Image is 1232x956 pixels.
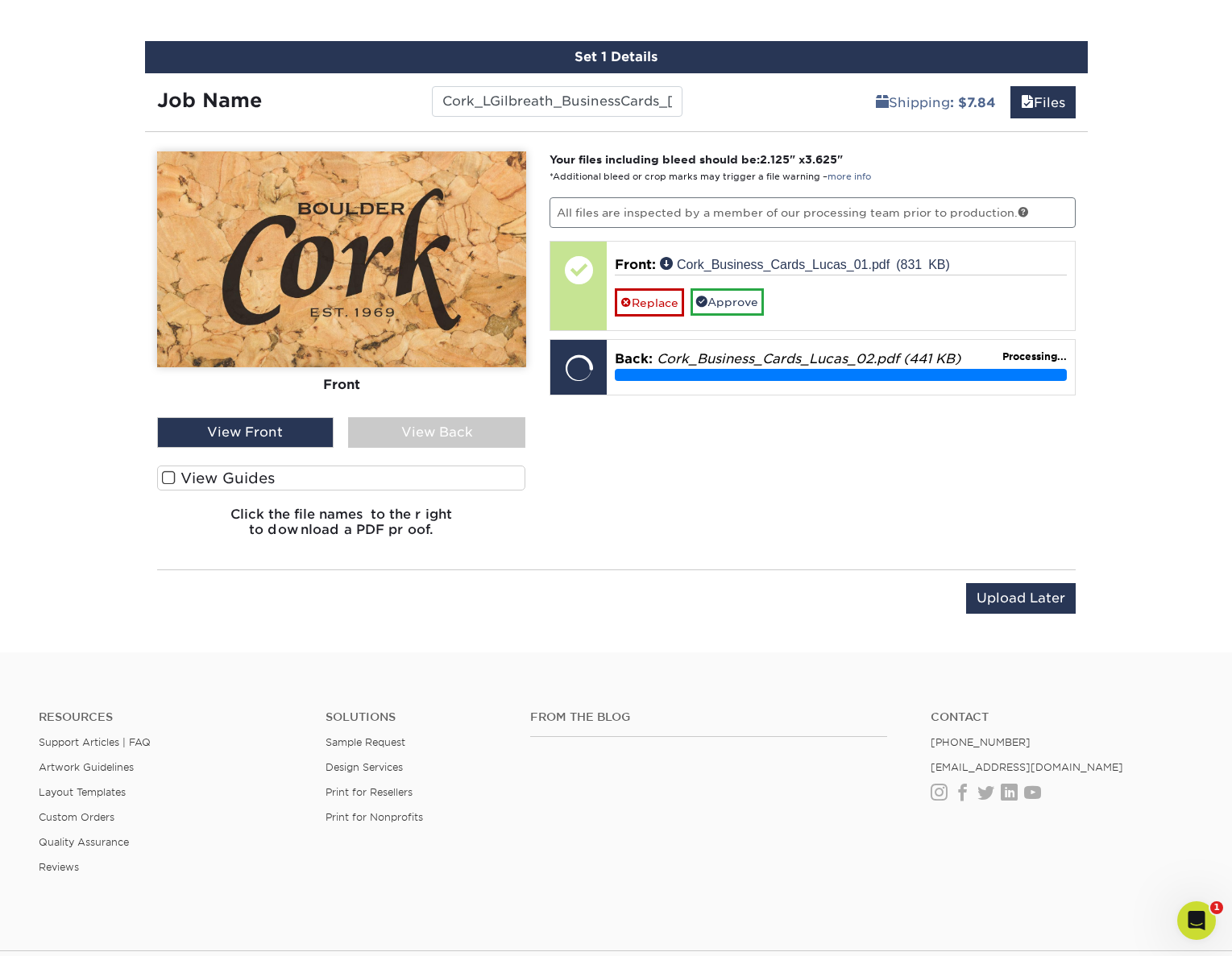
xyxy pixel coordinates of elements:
label: View Guides [157,466,526,490]
span: Front: [615,257,656,272]
a: Reviews [39,861,79,873]
a: Design Services [326,761,403,773]
a: Layout Templates [39,786,126,798]
b: : $7.84 [950,95,996,110]
span: Back: [615,351,653,366]
h4: Solutions [326,710,506,724]
h4: From the Blog [530,710,888,724]
a: Support Articles | FAQ [39,736,151,748]
p: All files are inspected by a member of our processing team prior to production. [550,197,1076,228]
div: View Front [157,417,334,448]
div: View Back [348,417,525,448]
strong: Job Name [157,89,262,112]
a: Cork_Business_Cards_Lucas_01.pdf (831 KB) [660,257,950,270]
a: Sample Request [326,736,405,748]
a: Quality Assurance [39,836,129,848]
div: Set 1 Details [145,41,1088,73]
em: Cork_Business_Cards_Lucas_02.pdf (441 KB) [657,351,960,366]
a: Replace [615,288,684,317]
a: Print for Resellers [326,786,413,798]
a: Artwork Guidelines [39,761,134,773]
a: [PHONE_NUMBER] [931,736,1031,748]
a: Files [1010,86,1076,118]
span: 1 [1210,901,1223,914]
span: files [1021,95,1034,110]
div: Front [157,367,526,403]
span: shipping [876,95,889,110]
h4: Resources [39,710,301,724]
input: Upload Later [966,583,1076,614]
a: Contact [931,710,1193,724]
a: Print for Nonprofits [326,811,423,823]
a: Approve [691,288,764,316]
a: [EMAIL_ADDRESS][DOMAIN_NAME] [931,761,1123,773]
span: 3.625 [805,153,837,166]
small: *Additional bleed or crop marks may trigger a file warning – [550,172,871,182]
a: more info [828,172,871,182]
h6: Click the file names to the right to download a PDF proof. [157,507,526,550]
strong: Your files including bleed should be: " x " [550,153,843,166]
a: Custom Orders [39,811,114,823]
span: 2.125 [760,153,790,166]
iframe: Intercom live chat [1177,901,1216,940]
input: Enter a job name [432,86,682,117]
a: Shipping: $7.84 [865,86,1006,118]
